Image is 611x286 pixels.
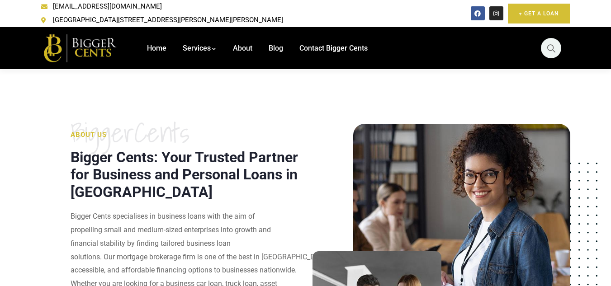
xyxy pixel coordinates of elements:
[183,27,217,70] a: Services
[299,27,368,70] a: Contact Bigger Cents
[41,32,120,64] img: Home
[51,14,283,27] span: [GEOGRAPHIC_DATA][STREET_ADDRESS][PERSON_NAME][PERSON_NAME]
[269,44,283,52] span: Blog
[183,44,211,52] span: Services
[233,44,252,52] span: About
[71,149,298,201] span: Bigger Cents: Your Trusted Partner for Business and Personal Loans in [GEOGRAPHIC_DATA]
[233,27,252,70] a: About
[71,131,107,139] span: About us
[147,44,166,52] span: Home
[508,4,570,23] a: + Get A Loan
[269,27,283,70] a: Blog
[147,27,166,70] a: Home
[519,9,559,18] span: + Get A Loan
[299,44,368,52] span: Contact Bigger Cents
[71,119,299,146] span: BiggerCents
